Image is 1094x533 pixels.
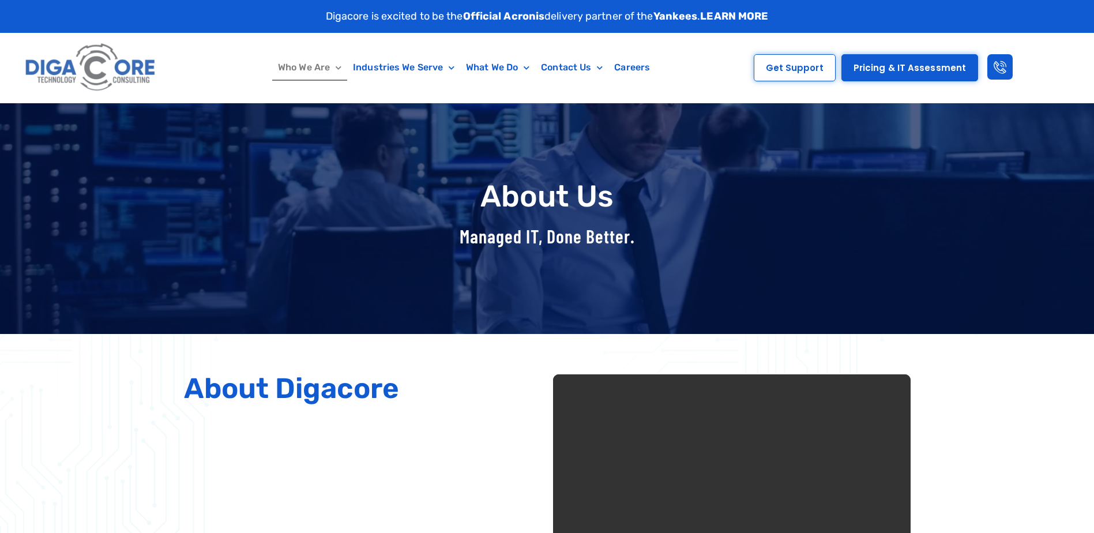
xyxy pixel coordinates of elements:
img: Digacore logo 1 [22,39,160,97]
a: Industries We Serve [347,54,460,81]
a: LEARN MORE [700,10,768,22]
a: Get Support [754,54,836,81]
h2: About Digacore [184,374,542,403]
a: Careers [608,54,656,81]
a: What We Do [460,54,535,81]
strong: Official Acronis [463,10,545,22]
h1: About Us [178,180,916,213]
span: Pricing & IT Assessment [854,63,966,72]
span: Managed IT, Done Better. [460,225,635,247]
nav: Menu [215,54,713,81]
a: Pricing & IT Assessment [841,54,978,81]
strong: Yankees [653,10,698,22]
a: Who We Are [272,54,347,81]
a: Contact Us [535,54,608,81]
p: Digacore is excited to be the delivery partner of the . [326,9,769,24]
span: Get Support [766,63,824,72]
